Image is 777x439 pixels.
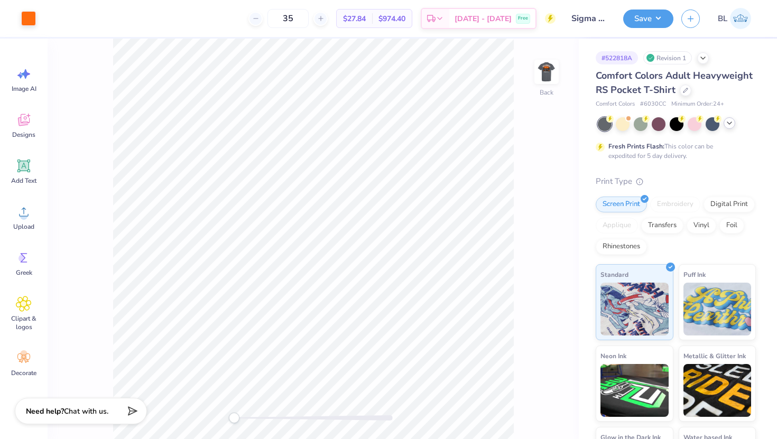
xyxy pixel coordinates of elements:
span: # 6030CC [640,100,666,109]
span: Upload [13,222,34,231]
input: Untitled Design [563,8,615,29]
span: Neon Ink [600,350,626,361]
span: Decorate [11,369,36,377]
span: Clipart & logos [6,314,41,331]
div: Screen Print [596,197,647,212]
div: # 522818A [596,51,638,64]
span: Image AI [12,85,36,93]
span: Free [518,15,528,22]
span: Puff Ink [683,269,706,280]
span: [DATE] - [DATE] [455,13,512,24]
span: Designs [12,130,35,139]
input: – – [267,9,309,28]
div: Applique [596,218,638,233]
button: Save [623,10,673,28]
div: Revision 1 [643,51,692,64]
span: Add Text [11,176,36,185]
span: $974.40 [378,13,405,24]
img: Standard [600,283,669,335]
span: Chat with us. [64,406,108,416]
span: Comfort Colors Adult Heavyweight RS Pocket T-Shirt [596,69,753,96]
div: Print Type [596,175,756,188]
strong: Need help? [26,406,64,416]
div: Transfers [641,218,683,233]
span: Standard [600,269,628,280]
span: Metallic & Glitter Ink [683,350,746,361]
div: Vinyl [687,218,716,233]
div: Accessibility label [229,413,239,423]
img: Puff Ink [683,283,752,335]
div: Foil [719,218,744,233]
img: Neon Ink [600,364,669,417]
div: This color can be expedited for 5 day delivery. [608,142,738,161]
span: Comfort Colors [596,100,635,109]
img: Baylor Lawson [730,8,751,29]
span: Minimum Order: 24 + [671,100,724,109]
div: Digital Print [704,197,755,212]
span: BL [718,13,727,25]
span: $27.84 [343,13,366,24]
strong: Fresh Prints Flash: [608,142,664,151]
span: Greek [16,268,32,277]
img: Back [536,61,557,82]
div: Back [540,88,553,97]
div: Embroidery [650,197,700,212]
div: Rhinestones [596,239,647,255]
img: Metallic & Glitter Ink [683,364,752,417]
a: BL [713,8,756,29]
